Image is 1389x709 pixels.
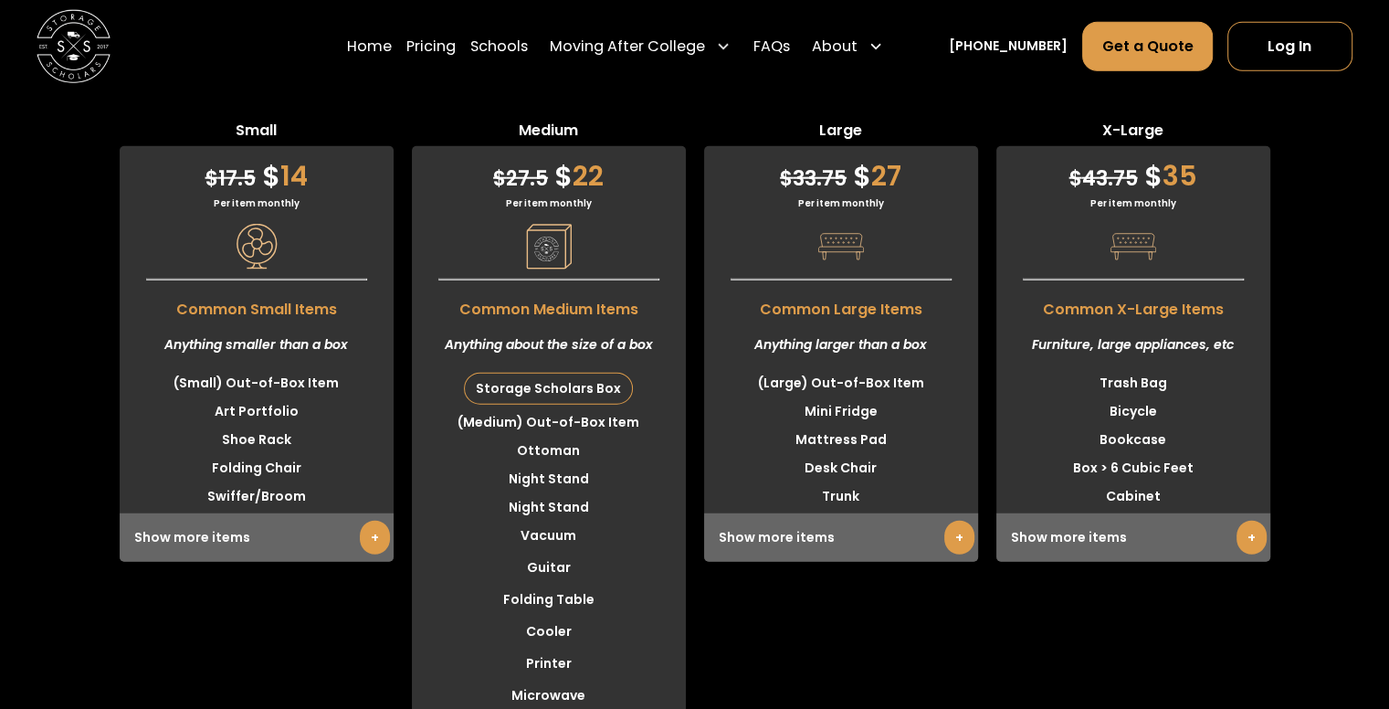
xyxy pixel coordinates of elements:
li: Trash Bag [996,369,1270,397]
li: Mattress Pad [704,426,978,454]
span: 27.5 [493,164,548,193]
li: Trunk [704,482,978,511]
span: $ [262,156,280,196]
img: Storage Scholars main logo [37,9,110,83]
a: Pricing [406,20,456,71]
a: Home [347,20,392,71]
span: Common Medium Items [412,290,686,321]
a: [PHONE_NUMBER] [949,37,1068,56]
span: $ [493,164,506,193]
span: 17.5 [205,164,256,193]
a: Log In [1227,21,1352,70]
li: (Small) Out-of-Box Item [120,369,394,397]
li: Night Stand [412,493,686,522]
span: Common Small Items [120,290,394,321]
li: Folding Chair [120,454,394,482]
a: Get a Quote [1082,21,1212,70]
li: Bookcase [996,426,1270,454]
span: $ [1069,164,1082,193]
div: About [805,20,890,71]
li: Printer [412,650,686,678]
span: Small [120,120,394,146]
span: Common Large Items [704,290,978,321]
li: Cooler [412,618,686,646]
li: (Medium) Out-of-Box Item [412,408,686,437]
span: 43.75 [1069,164,1138,193]
div: Show more items [996,513,1270,562]
li: Box > 6 Cubic Feet [996,454,1270,482]
a: + [360,521,390,555]
span: 33.75 [780,164,847,193]
img: Pricing Category Icon [526,224,572,270]
li: Ottoman [412,437,686,465]
a: Schools [470,20,528,71]
img: Pricing Category Icon [234,224,279,270]
div: About [812,35,858,57]
span: Medium [412,120,686,146]
div: Moving After College [542,20,738,71]
span: Common X-Large Items [996,290,1270,321]
div: Per item monthly [412,196,686,210]
div: Furniture, large appliances, etc [996,321,1270,369]
li: Folding Table [412,586,686,614]
div: 35 [996,146,1270,196]
span: Large [704,120,978,146]
div: Per item monthly [996,196,1270,210]
div: 14 [120,146,394,196]
div: Show more items [120,513,394,562]
li: Shoe Rack [120,426,394,454]
li: Art Portfolio [120,397,394,426]
div: Per item monthly [704,196,978,210]
div: Anything about the size of a box [412,321,686,369]
li: Night Stand [412,465,686,493]
div: Per item monthly [120,196,394,210]
span: $ [1144,156,1163,196]
li: Guitar [412,554,686,582]
li: Mini Fridge [704,397,978,426]
div: Show more items [704,513,978,562]
div: Moving After College [550,35,705,57]
li: Cabinet [996,482,1270,511]
img: Pricing Category Icon [818,224,864,270]
span: $ [554,156,573,196]
span: $ [853,156,871,196]
span: $ [780,164,793,193]
div: Anything smaller than a box [120,321,394,369]
div: Anything larger than a box [704,321,978,369]
div: 27 [704,146,978,196]
li: Bicycle [996,397,1270,426]
div: 22 [412,146,686,196]
a: FAQs [752,20,789,71]
img: Pricing Category Icon [1110,224,1156,270]
span: X-Large [996,120,1270,146]
li: Vacuum [412,522,686,550]
li: Swiffer/Broom [120,482,394,511]
a: + [1236,521,1267,555]
li: (Large) Out-of-Box Item [704,369,978,397]
span: $ [205,164,218,193]
a: + [944,521,974,555]
div: Storage Scholars Box [465,374,632,404]
li: Desk Chair [704,454,978,482]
